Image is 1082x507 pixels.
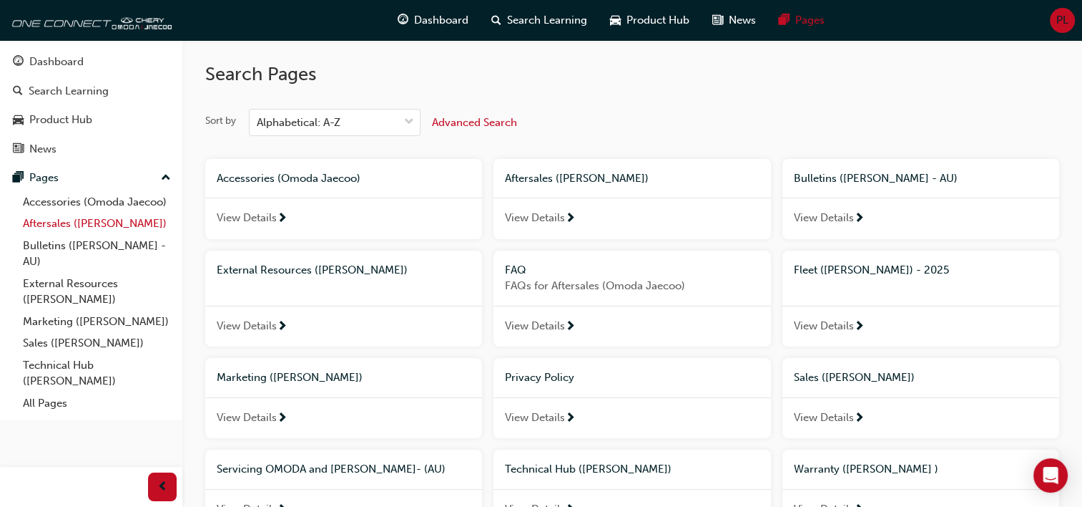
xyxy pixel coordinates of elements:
[6,49,177,75] a: Dashboard
[565,213,576,226] span: next-icon
[505,410,565,426] span: View Details
[17,273,177,311] a: External Resources ([PERSON_NAME])
[398,11,408,29] span: guage-icon
[17,392,177,415] a: All Pages
[217,318,277,334] span: View Details
[414,12,468,29] span: Dashboard
[6,46,177,165] button: DashboardSearch LearningProduct HubNews
[205,159,482,239] a: Accessories (Omoda Jaecoo)View Details
[6,165,177,191] button: Pages
[13,143,24,156] span: news-icon
[6,136,177,163] a: News
[157,478,168,496] span: prev-icon
[794,371,915,384] span: Sales ([PERSON_NAME])
[217,463,446,475] span: Servicing OMODA and [PERSON_NAME]- (AU)
[217,210,277,226] span: View Details
[565,321,576,334] span: next-icon
[29,83,109,100] div: Search Learning
[712,11,723,29] span: news-icon
[205,63,1059,86] h2: Search Pages
[386,6,480,35] a: guage-iconDashboard
[701,6,767,35] a: news-iconNews
[782,358,1059,438] a: Sales ([PERSON_NAME])View Details
[794,264,949,276] span: Fleet ([PERSON_NAME]) - 2025
[217,371,363,384] span: Marketing ([PERSON_NAME])
[493,358,770,438] a: Privacy PolicyView Details
[217,410,277,426] span: View Details
[795,12,825,29] span: Pages
[217,264,408,276] span: External Resources ([PERSON_NAME])
[205,358,482,438] a: Marketing ([PERSON_NAME])View Details
[794,172,958,185] span: Bulletins ([PERSON_NAME] - AU)
[505,463,672,475] span: Technical Hub ([PERSON_NAME])
[13,172,24,185] span: pages-icon
[505,318,565,334] span: View Details
[779,11,790,29] span: pages-icon
[493,159,770,239] a: Aftersales ([PERSON_NAME])View Details
[794,318,854,334] span: View Details
[17,213,177,235] a: Aftersales ([PERSON_NAME])
[17,354,177,392] a: Technical Hub ([PERSON_NAME])
[854,412,865,425] span: next-icon
[277,412,287,425] span: next-icon
[432,116,517,129] span: Advanced Search
[13,85,23,98] span: search-icon
[432,109,517,136] button: Advanced Search
[599,6,701,35] a: car-iconProduct Hub
[257,115,340,131] div: Alphabetical: A-Z
[505,172,649,185] span: Aftersales ([PERSON_NAME])
[277,321,287,334] span: next-icon
[626,12,689,29] span: Product Hub
[1033,458,1068,493] div: Open Intercom Messenger
[17,311,177,333] a: Marketing ([PERSON_NAME])
[794,210,854,226] span: View Details
[491,11,501,29] span: search-icon
[767,6,836,35] a: pages-iconPages
[29,54,84,70] div: Dashboard
[854,321,865,334] span: next-icon
[493,251,770,347] a: FAQFAQs for Aftersales (Omoda Jaecoo)View Details
[507,12,587,29] span: Search Learning
[404,113,414,132] span: down-icon
[565,412,576,425] span: next-icon
[782,159,1059,239] a: Bulletins ([PERSON_NAME] - AU)View Details
[29,112,92,128] div: Product Hub
[782,251,1059,347] a: Fleet ([PERSON_NAME]) - 2025View Details
[161,169,171,188] span: up-icon
[505,278,759,294] span: FAQs for Aftersales (Omoda Jaecoo)
[6,107,177,133] a: Product Hub
[1056,12,1068,29] span: PL
[7,6,172,34] img: oneconnect
[505,264,526,276] span: FAQ
[6,78,177,105] a: Search Learning
[205,114,236,128] div: Sort by
[205,251,482,347] a: External Resources ([PERSON_NAME])View Details
[217,172,360,185] span: Accessories (Omoda Jaecoo)
[794,410,854,426] span: View Details
[13,114,24,127] span: car-icon
[1050,8,1075,33] button: PL
[29,141,56,158] div: News
[480,6,599,35] a: search-iconSearch Learning
[29,170,59,186] div: Pages
[729,12,756,29] span: News
[17,191,177,213] a: Accessories (Omoda Jaecoo)
[854,213,865,226] span: next-icon
[610,11,621,29] span: car-icon
[505,210,565,226] span: View Details
[17,332,177,354] a: Sales ([PERSON_NAME])
[505,371,574,384] span: Privacy Policy
[17,235,177,273] a: Bulletins ([PERSON_NAME] - AU)
[277,213,287,226] span: next-icon
[13,56,24,69] span: guage-icon
[794,463,938,475] span: Warranty ([PERSON_NAME] )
